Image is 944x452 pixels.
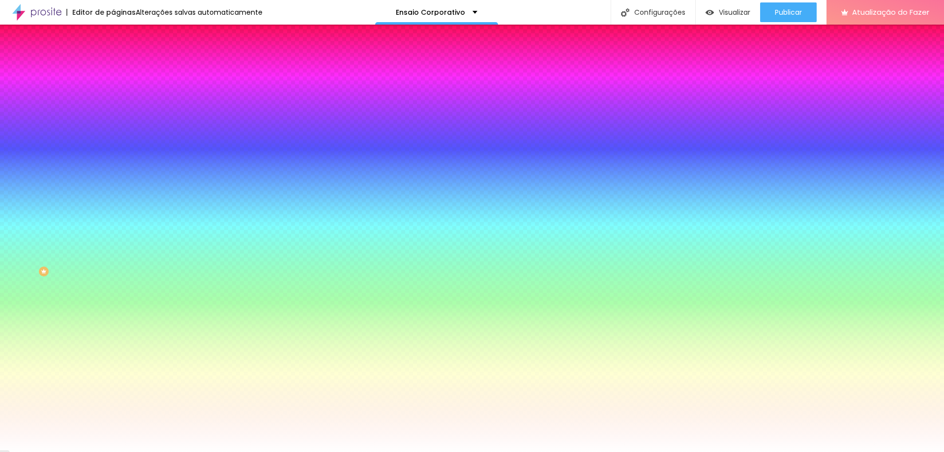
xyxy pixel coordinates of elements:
font: Visualizar [719,7,750,17]
font: Alterações salvas automaticamente [136,7,263,17]
img: view-1.svg [706,8,714,17]
font: Ensaio Corporativo [396,7,465,17]
font: Publicar [775,7,802,17]
font: Atualização do Fazer [852,7,929,17]
button: Publicar [760,2,817,22]
font: Editor de páginas [72,7,136,17]
font: Configurações [634,7,685,17]
button: Visualizar [696,2,760,22]
img: Ícone [621,8,629,17]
